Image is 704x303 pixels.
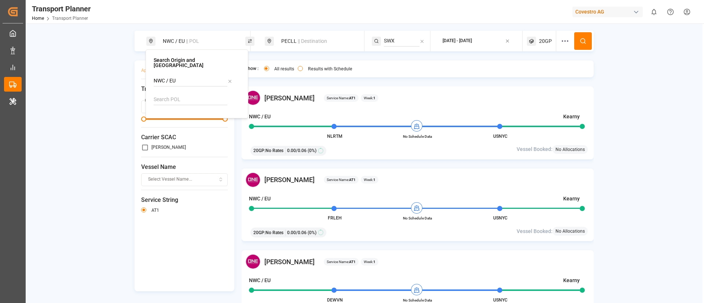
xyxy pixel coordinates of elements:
span: Vessel Booked: [517,145,553,153]
span: Week: [364,259,375,265]
span: (0%) [308,147,316,154]
label: [PERSON_NAME] [151,145,186,149]
label: Results with Schedule [308,67,352,71]
img: Carrier [245,254,261,269]
span: Service Name: [327,177,356,182]
span: 0.00 / 0.06 [287,147,307,154]
button: show 0 new notifications [646,4,662,20]
span: Week: [364,95,375,101]
label: Min Days [145,98,161,103]
h4: Kearny [563,195,580,203]
span: Service String [141,196,228,204]
span: 20GP : [253,229,265,236]
span: || Destination [298,38,327,44]
div: NWC / EU [158,34,238,48]
button: Covestro AG [572,5,646,19]
label: All results [274,67,294,71]
div: [DATE] - [DATE] [443,38,472,44]
b: AT1 [349,178,356,182]
b: 1 [373,260,375,264]
span: USNYC [493,215,507,221]
span: No Allocations [555,228,585,234]
input: Search POL [154,94,227,105]
b: 1 [373,178,375,182]
label: AT1 [151,208,159,213]
span: Minimum [141,117,146,122]
span: Show : [245,66,258,72]
span: [PERSON_NAME] [264,93,315,103]
span: USNYC [493,134,507,139]
span: Vessel Booked: [517,228,553,235]
span: DEWVN [327,298,343,303]
span: FRLEH [328,215,342,221]
div: Transport Planner [32,3,91,14]
span: Carrier SCAC [141,133,228,142]
span: [PERSON_NAME] [264,257,315,267]
span: USNYC [493,298,507,303]
span: 20GP : [253,147,265,154]
span: Service Name: [327,95,356,101]
img: Carrier [245,90,261,106]
span: No Rates [265,147,283,154]
span: No Allocations [555,146,585,153]
h4: Kearny [563,277,580,284]
span: 20GP [539,37,552,45]
span: No Schedule Data [397,298,438,303]
span: No Schedule Data [397,134,438,139]
button: Help Center [662,4,679,20]
div: PECLL [277,34,356,48]
b: AT1 [349,96,356,100]
span: NLRTM [327,134,342,139]
b: 1 [373,96,375,100]
span: 0.00 / 0.06 [287,229,307,236]
span: Transit Time [141,85,228,93]
span: Select Vessel Name... [148,176,192,183]
span: No Rates [265,229,283,236]
span: (0%) [308,229,316,236]
a: Home [32,16,44,21]
h4: NWC / EU [249,277,271,284]
span: Service Name: [327,259,356,265]
span: || POL [186,38,199,44]
span: No Schedule Data [397,215,438,221]
span: [PERSON_NAME] [264,175,315,185]
h4: NWC / EU [249,195,271,203]
div: Covestro AG [572,7,643,17]
img: Carrier [245,172,261,188]
span: Week: [364,177,375,182]
input: Search Origin [154,75,227,86]
h4: NWC / EU [249,113,271,121]
h4: Search Origin and [GEOGRAPHIC_DATA] [154,58,240,68]
input: Search Service String [384,36,419,47]
span: Vessel Name [141,163,228,171]
span: Maximum [223,117,228,122]
button: [DATE] - [DATE] [435,34,518,48]
h4: Kearny [563,113,580,121]
b: AT1 [349,260,356,264]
